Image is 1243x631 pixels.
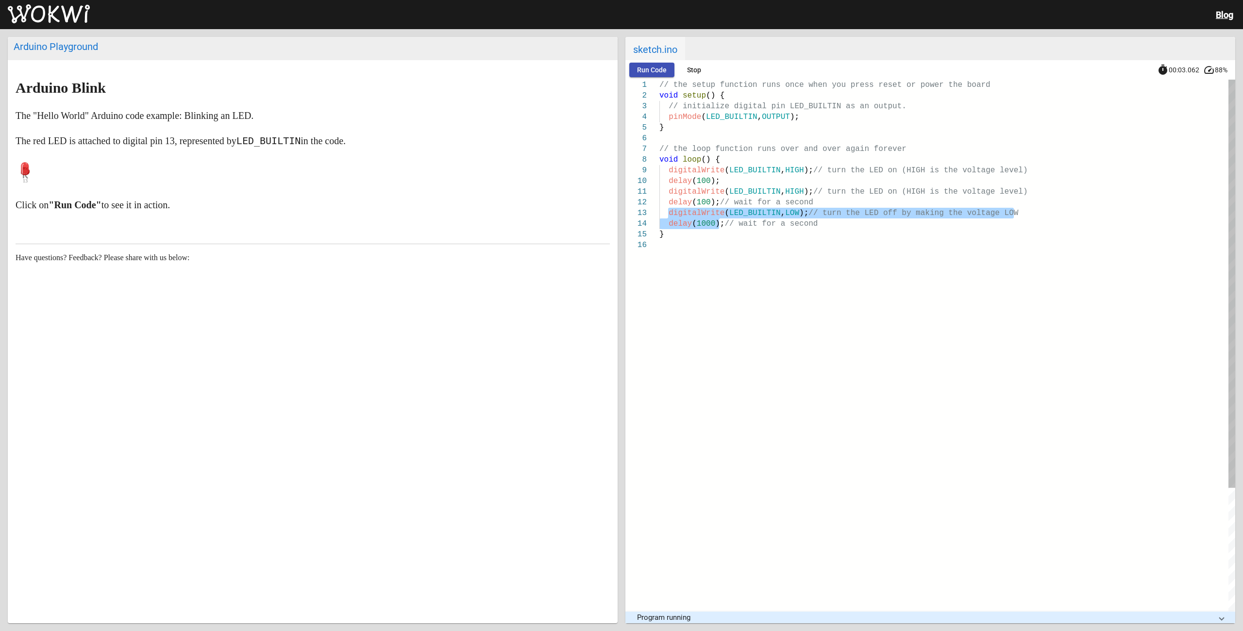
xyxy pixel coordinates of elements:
[781,209,786,217] span: ,
[625,165,647,176] div: 9
[785,166,804,175] span: HIGH
[625,240,647,250] div: 16
[629,63,674,77] button: Run Code
[625,144,647,154] div: 7
[16,108,610,123] p: The "Hello World" Arduino code example: Blinking an LED.
[808,209,1018,217] span: // turn the LED off by making the voltage LOW
[236,135,301,147] code: LED_BUILTIN
[669,219,692,228] span: delay
[625,80,647,90] div: 1
[892,145,907,153] span: ver
[790,113,799,121] span: );
[637,66,667,74] span: Run Code
[8,4,90,24] img: Wokwi
[659,91,678,100] span: void
[1169,66,1199,74] span: 00:03.062
[799,209,808,217] span: );
[16,197,610,213] p: Click on to see it in action.
[715,219,724,228] span: );
[902,102,907,111] span: .
[625,229,647,240] div: 15
[706,91,724,100] span: () {
[687,66,701,74] span: Stop
[1203,64,1215,76] mat-icon: speed
[625,218,647,229] div: 14
[711,177,720,185] span: );
[14,41,612,52] div: Arduino Playground
[669,209,724,217] span: digitalWrite
[659,230,664,239] span: }
[804,166,813,175] span: );
[16,80,610,96] h1: Arduino Blink
[724,209,729,217] span: (
[669,198,692,207] span: delay
[659,123,664,132] span: }
[692,219,697,228] span: (
[781,187,786,196] span: ,
[683,91,706,100] span: setup
[637,613,1212,622] mat-panel-title: Program running
[711,198,720,207] span: );
[720,198,813,207] span: // wait for a second
[16,133,610,149] p: The red LED is attached to digital pin 13, represented by in the code.
[729,187,781,196] span: LED_BUILTIN
[762,113,790,121] span: OUTPUT
[625,154,647,165] div: 8
[16,253,190,262] span: Have questions? Feedback? Please share with us below:
[813,166,1028,175] span: // turn the LED on (HIGH is the voltage level)
[625,208,647,218] div: 13
[669,113,701,121] span: pinMode
[625,37,685,60] span: sketch.ino
[683,155,701,164] span: loop
[781,166,786,175] span: ,
[49,199,101,210] strong: "Run Code"
[706,113,757,121] span: LED_BUILTIN
[701,113,706,121] span: (
[813,187,1028,196] span: // turn the LED on (HIGH is the voltage level)
[625,612,1235,623] mat-expansion-panel-header: Program running
[625,90,647,101] div: 2
[724,187,729,196] span: (
[729,166,781,175] span: LED_BUILTIN
[625,197,647,208] div: 12
[669,187,724,196] span: digitalWrite
[625,176,647,186] div: 10
[669,177,692,185] span: delay
[724,166,729,175] span: (
[697,198,711,207] span: 100
[669,166,724,175] span: digitalWrite
[785,209,799,217] span: LOW
[625,112,647,122] div: 4
[625,122,647,133] div: 5
[625,133,647,144] div: 6
[678,63,709,77] button: Stop
[701,155,720,164] span: () {
[692,177,697,185] span: (
[757,113,762,121] span: ,
[785,187,804,196] span: HIGH
[625,101,647,112] div: 3
[697,219,715,228] span: 1000
[1157,64,1169,76] mat-icon: timer
[659,81,892,89] span: // the setup function runs once when you press res
[669,102,902,111] span: // initialize digital pin LED_BUILTIN as an output
[1215,66,1235,73] span: 88%
[724,219,818,228] span: // wait for a second
[625,186,647,197] div: 11
[659,155,678,164] span: void
[1216,10,1233,20] a: Blog
[804,187,813,196] span: );
[729,209,781,217] span: LED_BUILTIN
[892,81,991,89] span: et or power the board
[659,145,892,153] span: // the loop function runs over and over again fore
[692,198,697,207] span: (
[697,177,711,185] span: 100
